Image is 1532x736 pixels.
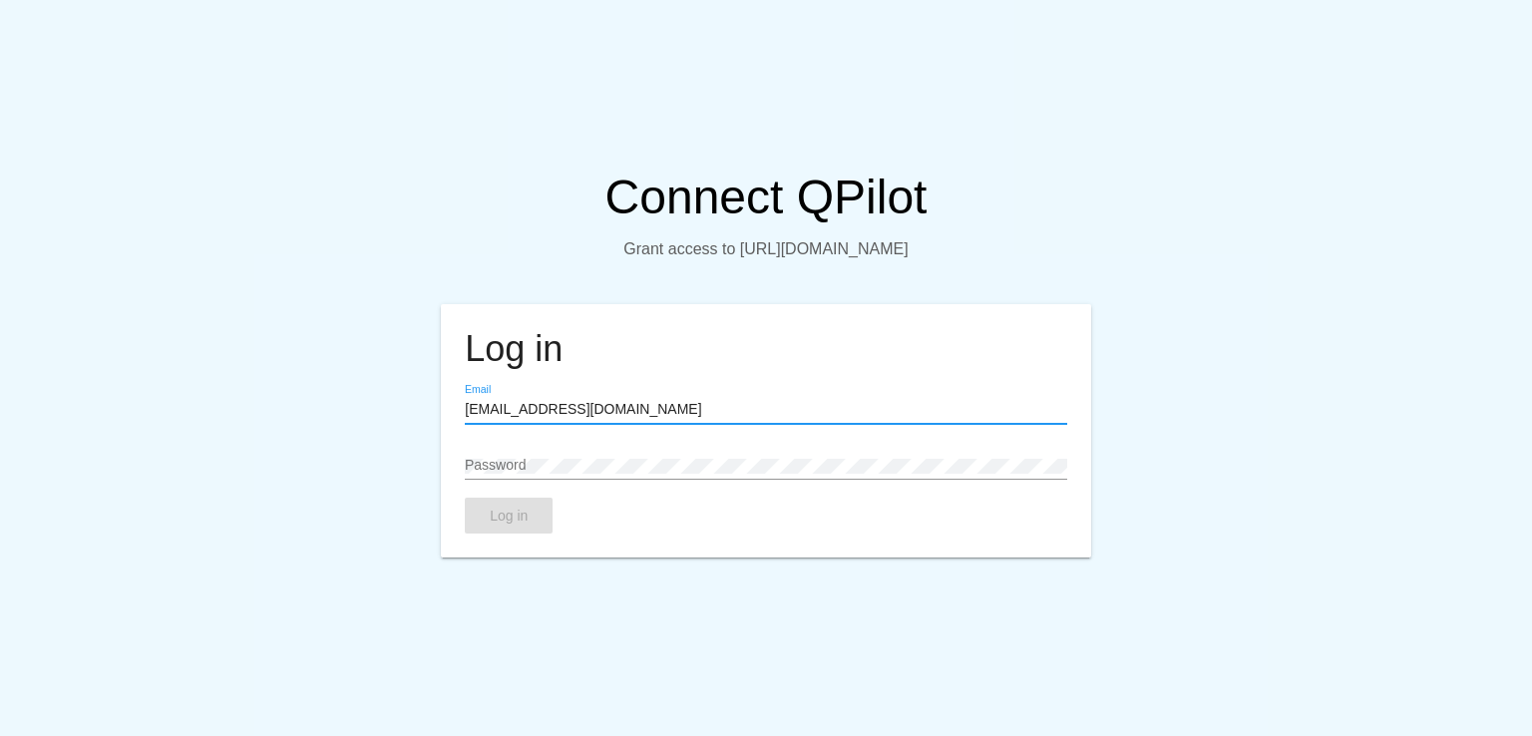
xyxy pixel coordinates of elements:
[441,240,1090,258] p: Grant access to [URL][DOMAIN_NAME]
[465,402,1066,418] input: Email
[465,498,553,534] button: Log in
[490,508,528,524] span: Log in
[465,328,1066,370] h2: Log in
[441,170,1090,224] h1: Connect QPilot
